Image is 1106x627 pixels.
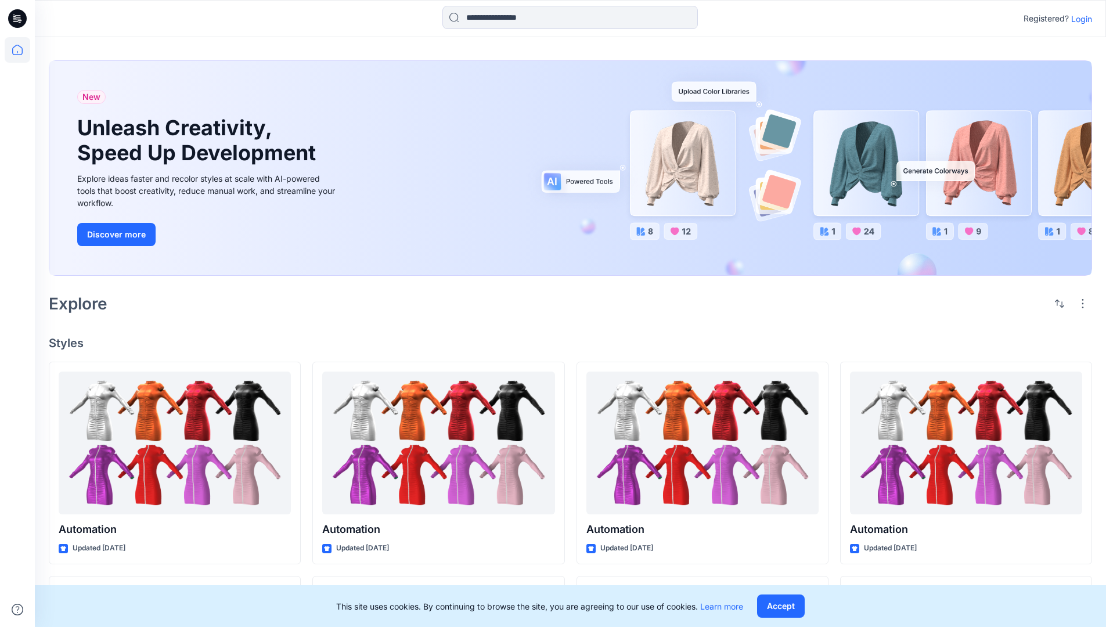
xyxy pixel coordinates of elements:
[82,90,100,104] span: New
[1024,12,1069,26] p: Registered?
[73,542,125,554] p: Updated [DATE]
[850,521,1082,538] p: Automation
[59,521,291,538] p: Automation
[864,542,917,554] p: Updated [DATE]
[77,223,156,246] button: Discover more
[322,372,554,515] a: Automation
[336,542,389,554] p: Updated [DATE]
[1071,13,1092,25] p: Login
[77,116,321,165] h1: Unleash Creativity, Speed Up Development
[700,601,743,611] a: Learn more
[59,372,291,515] a: Automation
[336,600,743,612] p: This site uses cookies. By continuing to browse the site, you are agreeing to our use of cookies.
[49,294,107,313] h2: Explore
[322,521,554,538] p: Automation
[600,542,653,554] p: Updated [DATE]
[77,223,338,246] a: Discover more
[757,594,805,618] button: Accept
[850,372,1082,515] a: Automation
[77,172,338,209] div: Explore ideas faster and recolor styles at scale with AI-powered tools that boost creativity, red...
[49,336,1092,350] h4: Styles
[586,372,819,515] a: Automation
[586,521,819,538] p: Automation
